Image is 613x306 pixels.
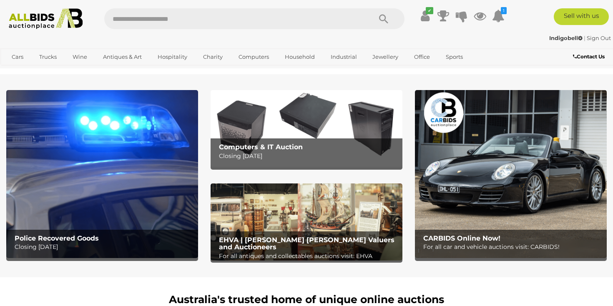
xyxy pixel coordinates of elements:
a: Industrial [325,50,362,64]
span: | [584,35,585,41]
a: Police Recovered Goods Police Recovered Goods Closing [DATE] [6,90,198,258]
a: Hospitality [152,50,193,64]
img: Computers & IT Auction [211,90,402,167]
a: Office [409,50,435,64]
a: Antiques & Art [98,50,147,64]
p: Closing [DATE] [219,151,399,161]
strong: Indigobell [549,35,583,41]
a: Cars [6,50,29,64]
p: For all car and vehicle auctions visit: CARBIDS! [423,242,603,252]
a: Wine [67,50,93,64]
b: CARBIDS Online Now! [423,234,500,242]
img: EHVA | Evans Hastings Valuers and Auctioneers [211,183,402,260]
img: Police Recovered Goods [6,90,198,258]
p: For all antiques and collectables auctions visit: EHVA [219,251,399,261]
a: Household [279,50,320,64]
p: Closing [DATE] [15,242,194,252]
a: [GEOGRAPHIC_DATA] [6,64,76,78]
i: ✔ [426,7,433,14]
h1: Australia's trusted home of unique online auctions [10,294,603,306]
a: Contact Us [573,52,607,61]
a: Sell with us [554,8,609,25]
a: Trucks [34,50,62,64]
a: ✔ [419,8,431,23]
a: Charity [198,50,228,64]
a: Sports [440,50,468,64]
a: EHVA | Evans Hastings Valuers and Auctioneers EHVA | [PERSON_NAME] [PERSON_NAME] Valuers and Auct... [211,183,402,260]
i: 1 [501,7,507,14]
b: EHVA | [PERSON_NAME] [PERSON_NAME] Valuers and Auctioneers [219,236,394,251]
img: Allbids.com.au [5,8,87,29]
a: 1 [492,8,505,23]
b: Police Recovered Goods [15,234,99,242]
a: Sign Out [587,35,611,41]
a: Jewellery [367,50,404,64]
a: CARBIDS Online Now! CARBIDS Online Now! For all car and vehicle auctions visit: CARBIDS! [415,90,607,258]
b: Computers & IT Auction [219,143,303,151]
a: Computers & IT Auction Computers & IT Auction Closing [DATE] [211,90,402,167]
img: CARBIDS Online Now! [415,90,607,258]
a: Indigobell [549,35,584,41]
a: Computers [233,50,274,64]
b: Contact Us [573,53,605,60]
button: Search [363,8,404,29]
